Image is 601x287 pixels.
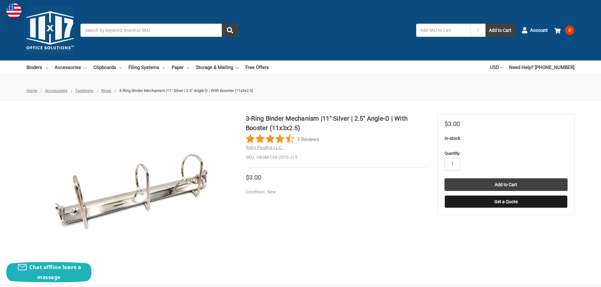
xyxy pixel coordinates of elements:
[246,189,266,195] dt: Condition:
[246,145,283,150] a: Ruby Paulina LLC.
[530,27,548,34] span: Account
[27,88,37,93] a: Home
[521,22,548,38] a: Account
[246,189,424,195] dd: New
[486,24,515,37] button: Add to Cart
[6,262,91,282] button: Chat offline leave a message
[246,174,261,181] span: $3.00
[101,88,111,93] a: Rings
[6,3,21,18] img: duty and tax information for United States
[29,264,81,281] span: Chat offline leave a message
[245,60,269,74] a: Free Offers
[52,152,210,233] img: 3-Ring Binder Mechanism |11" Silver | 2.5" Angle-D | With Booster (11x3x2.5)
[565,26,574,35] span: 0
[445,178,568,191] input: Add to Cart
[119,88,253,93] span: 3-Ring Binder Mechanism |11" Silver | 2.5" Angle-D | With Booster (11x3x2.5)
[246,154,255,161] dt: SKU:
[172,60,189,74] a: Paper
[554,22,574,38] a: 0
[297,134,319,144] span: 3 Reviews
[45,88,68,93] a: Accessories
[196,60,239,74] a: Storage & Mailing
[246,134,319,144] button: Rated 4.3 out of 5 stars from 3 reviews. Jump to reviews.
[416,24,470,37] input: Add SKU to Cart
[128,60,165,74] a: Filing Systems
[549,270,601,287] iframe: Google Customer Reviews
[445,150,568,157] label: Quantity:
[27,7,74,54] img: 11x17.com
[80,24,238,37] input: Search by keyword, brand or SKU
[445,120,460,128] span: $3.00
[55,60,87,74] a: Accessories
[75,88,93,93] a: Fasteners
[246,114,427,133] h1: 3-Ring Binder Mechanism |11" Silver | 2.5" Angle-D | With Booster (11x3x2.5)
[445,135,568,142] p: In-stock
[27,60,48,74] a: Binders
[490,60,503,74] a: USD
[93,60,122,74] a: Clipboards
[509,60,574,74] a: Need Help? [PHONE_NUMBER]
[246,154,427,161] dd: HKSM-CHI-2319-J15
[445,195,568,208] button: Get a Quote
